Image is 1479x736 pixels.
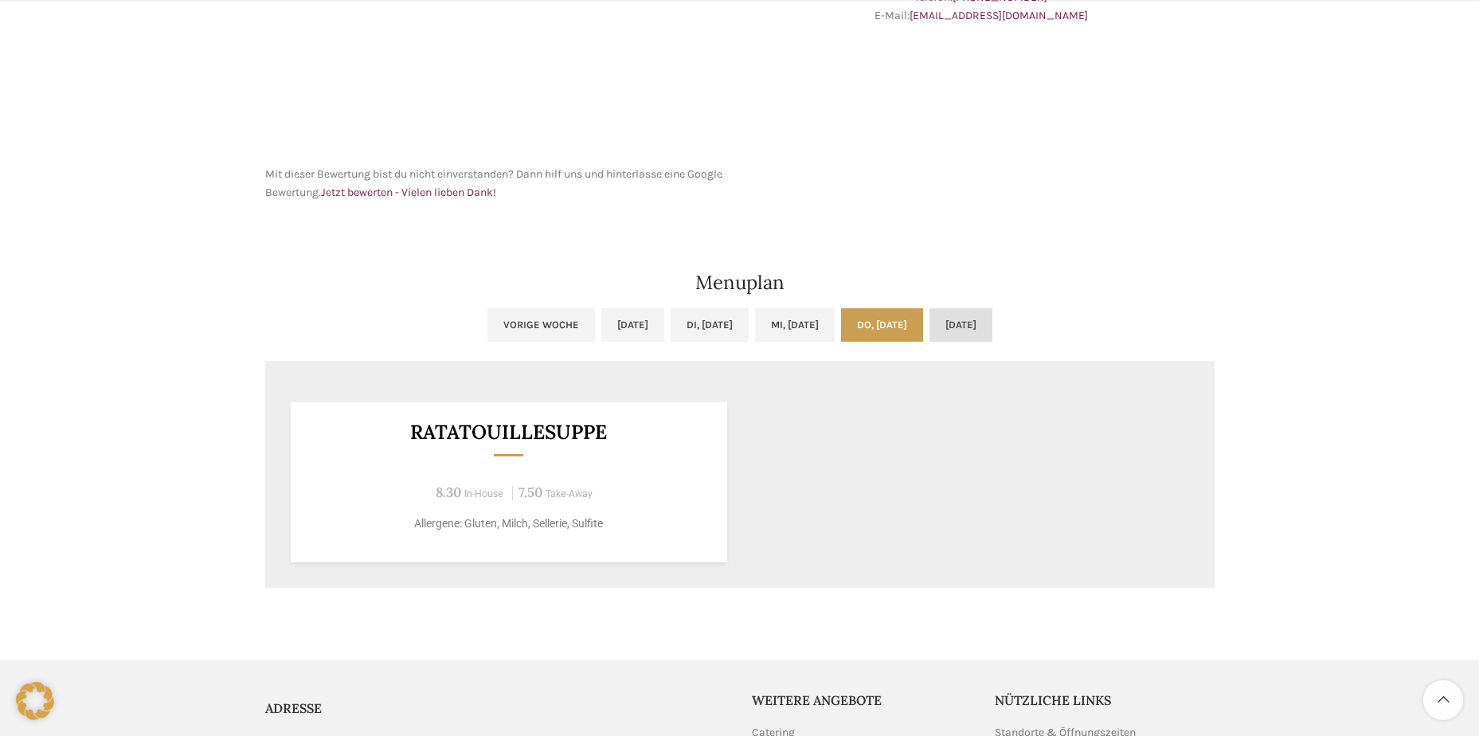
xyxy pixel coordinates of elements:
p: Mit dieser Bewertung bist du nicht einverstanden? Dann hilf uns und hinterlasse eine Google Bewer... [265,166,732,202]
h3: Ratatouillesuppe [310,422,707,442]
span: 7.50 [518,483,542,501]
a: Jetzt bewerten - Vielen lieben Dank! [321,186,496,199]
span: Take-Away [546,488,593,499]
h2: Menuplan [265,273,1215,292]
h5: Weitere Angebote [752,691,972,709]
a: [DATE] [601,308,664,342]
span: In-House [464,488,503,499]
a: Vorige Woche [487,308,595,342]
a: [DATE] [929,308,992,342]
h5: Nützliche Links [995,691,1215,709]
a: Di, [DATE] [671,308,749,342]
a: [EMAIL_ADDRESS][DOMAIN_NAME] [910,9,1088,22]
a: Scroll to top button [1423,680,1463,720]
p: Allergene: Gluten, Milch, Sellerie, Sulfite [310,515,707,532]
a: Do, [DATE] [841,308,923,342]
a: Mi, [DATE] [755,308,835,342]
span: 8.30 [436,483,461,501]
span: ADRESSE [265,700,322,716]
